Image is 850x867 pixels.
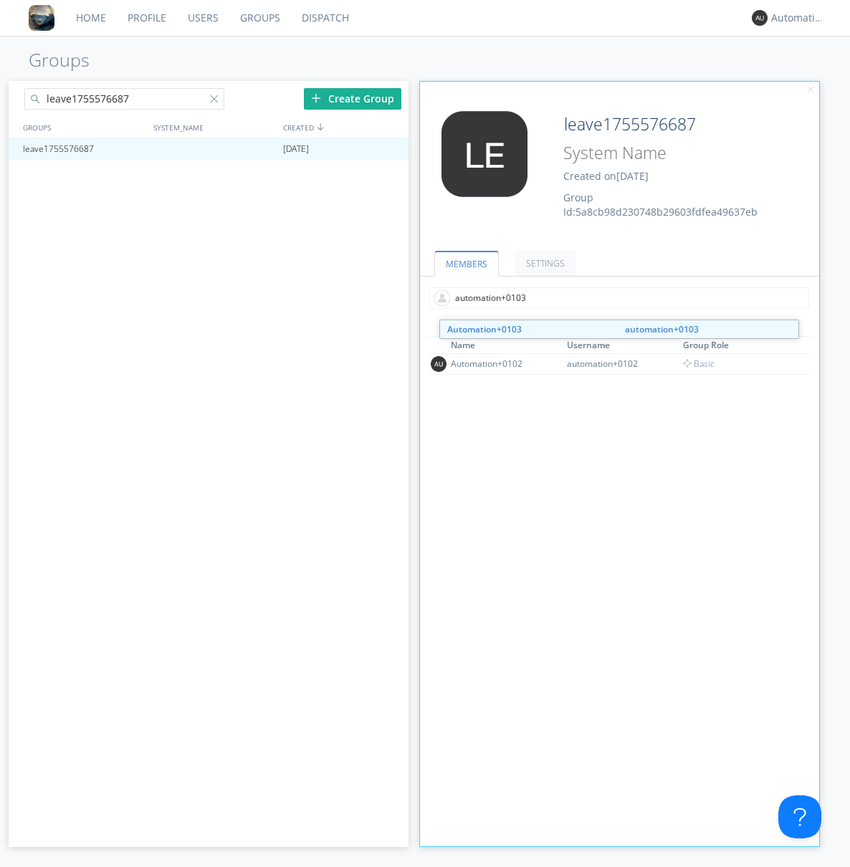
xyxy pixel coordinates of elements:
span: Group Id: 5a8cb98d230748b29603fdfea49637eb [563,191,758,219]
img: 373638.png [431,111,538,197]
span: Basic [683,358,715,370]
a: leave1755576687[DATE] [9,138,409,160]
div: automation+0102 [567,358,674,370]
img: plus.svg [311,93,321,103]
img: 8ff700cf5bab4eb8a436322861af2272 [29,5,54,31]
a: MEMBERS [434,251,499,277]
div: GROUPS [19,117,146,138]
div: MEMBERS [427,320,813,337]
input: Group Name [558,111,749,138]
div: CREATED [280,117,410,138]
iframe: Toggle Customer Support [778,795,821,838]
th: Toggle SortBy [565,337,681,354]
div: SYSTEM_NAME [150,117,280,138]
input: Search groups [24,88,224,110]
th: Toggle SortBy [681,337,797,354]
input: System Name [558,140,749,166]
span: Created on [563,169,649,183]
th: Toggle SortBy [449,337,565,354]
span: [DATE] [283,138,309,160]
img: cancel.svg [806,85,816,95]
div: Create Group [304,88,401,110]
strong: automation+0103 [625,323,699,335]
img: 373638.png [752,10,768,26]
strong: Automation+0103 [447,323,522,335]
h1: Groups [29,50,850,70]
div: leave1755576687 [19,138,148,160]
div: Automation+0004 [771,11,825,25]
div: Automation+0102 [451,358,558,370]
img: 373638.png [431,356,447,372]
span: [DATE] [616,169,649,183]
input: Type name of user to add to group [429,287,809,309]
a: SETTINGS [515,251,576,276]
